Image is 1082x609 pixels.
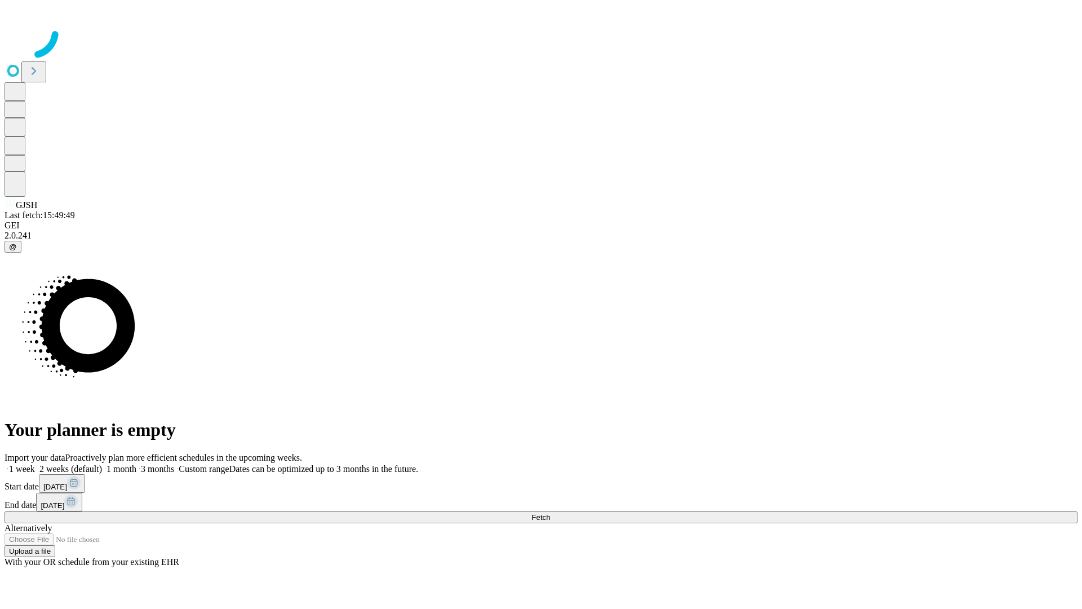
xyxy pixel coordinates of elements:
[5,420,1077,440] h1: Your planner is empty
[5,523,52,533] span: Alternatively
[5,220,1077,231] div: GEI
[141,464,174,474] span: 3 months
[36,493,82,511] button: [DATE]
[65,453,302,462] span: Proactively plan more efficient schedules in the upcoming weeks.
[39,464,102,474] span: 2 weeks (default)
[9,464,35,474] span: 1 week
[5,557,179,567] span: With your OR schedule from your existing EHR
[229,464,418,474] span: Dates can be optimized up to 3 months in the future.
[5,241,21,253] button: @
[5,545,55,557] button: Upload a file
[5,511,1077,523] button: Fetch
[41,501,64,510] span: [DATE]
[531,513,550,522] span: Fetch
[16,200,37,210] span: GJSH
[5,474,1077,493] div: Start date
[43,483,67,491] span: [DATE]
[5,453,65,462] span: Import your data
[39,474,85,493] button: [DATE]
[179,464,229,474] span: Custom range
[5,210,75,220] span: Last fetch: 15:49:49
[107,464,136,474] span: 1 month
[5,493,1077,511] div: End date
[5,231,1077,241] div: 2.0.241
[9,242,17,251] span: @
